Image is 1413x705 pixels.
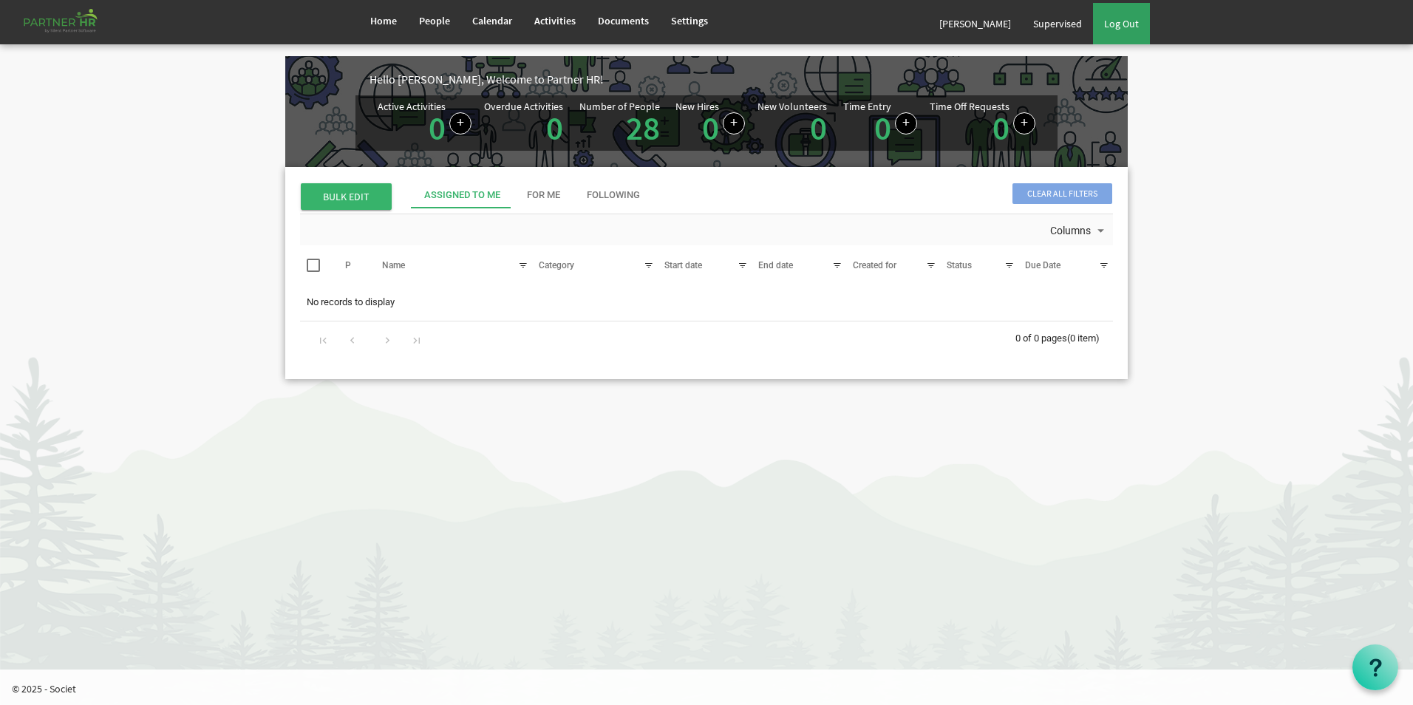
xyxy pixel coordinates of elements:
span: Documents [598,14,649,27]
span: (0 item) [1067,333,1100,344]
div: Activities assigned to you for which the Due Date is passed [484,101,567,145]
a: 0 [429,107,446,149]
a: 0 [874,107,891,149]
div: Number of active time off requests [930,101,1035,145]
a: 28 [626,107,660,149]
span: People [419,14,450,27]
div: Go to first page [313,329,333,350]
div: Active Activities [378,101,446,112]
span: Clear all filters [1012,183,1112,204]
a: [PERSON_NAME] [928,3,1022,44]
a: Supervised [1022,3,1093,44]
div: New Volunteers [757,101,827,112]
a: Log Out [1093,3,1150,44]
span: Start date [664,260,702,270]
div: Volunteer hired in the last 7 days [757,101,831,145]
div: Number of active Activities in Partner HR [378,101,471,145]
div: 0 of 0 pages (0 item) [1015,321,1113,352]
a: 0 [992,107,1009,149]
span: Calendar [472,14,512,27]
div: People hired in the last 7 days [675,101,745,145]
span: Settings [671,14,708,27]
div: Go to previous page [342,329,362,350]
a: Create a new time off request [1013,112,1035,134]
div: Assigned To Me [424,188,500,202]
span: 0 of 0 pages [1015,333,1067,344]
div: Overdue Activities [484,101,563,112]
span: Supervised [1033,17,1082,30]
span: P [345,260,351,270]
div: New Hires [675,101,719,112]
div: For Me [527,188,560,202]
span: Status [947,260,972,270]
div: Time Entry [843,101,891,112]
a: 0 [810,107,827,149]
p: © 2025 - Societ [12,681,1413,696]
a: 0 [546,107,563,149]
button: Columns [1047,222,1111,241]
td: No records to display [300,288,1113,316]
div: Total number of active people in Partner HR [579,101,664,145]
span: End date [758,260,793,270]
div: Go to last page [406,329,426,350]
div: Following [587,188,640,202]
div: Number of Time Entries [843,101,917,145]
div: Go to next page [378,329,398,350]
span: Category [539,260,574,270]
span: Name [382,260,405,270]
a: Log hours [895,112,917,134]
a: 0 [702,107,719,149]
span: Activities [534,14,576,27]
a: Create a new Activity [449,112,471,134]
span: Due Date [1025,260,1060,270]
div: Hello [PERSON_NAME], Welcome to Partner HR! [370,71,1128,88]
div: tab-header [411,182,1224,208]
span: Created for [853,260,896,270]
div: Columns [1047,214,1111,245]
div: Time Off Requests [930,101,1009,112]
span: BULK EDIT [301,183,392,210]
span: Home [370,14,397,27]
span: Columns [1049,222,1092,240]
a: Add new person to Partner HR [723,112,745,134]
div: Number of People [579,101,660,112]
